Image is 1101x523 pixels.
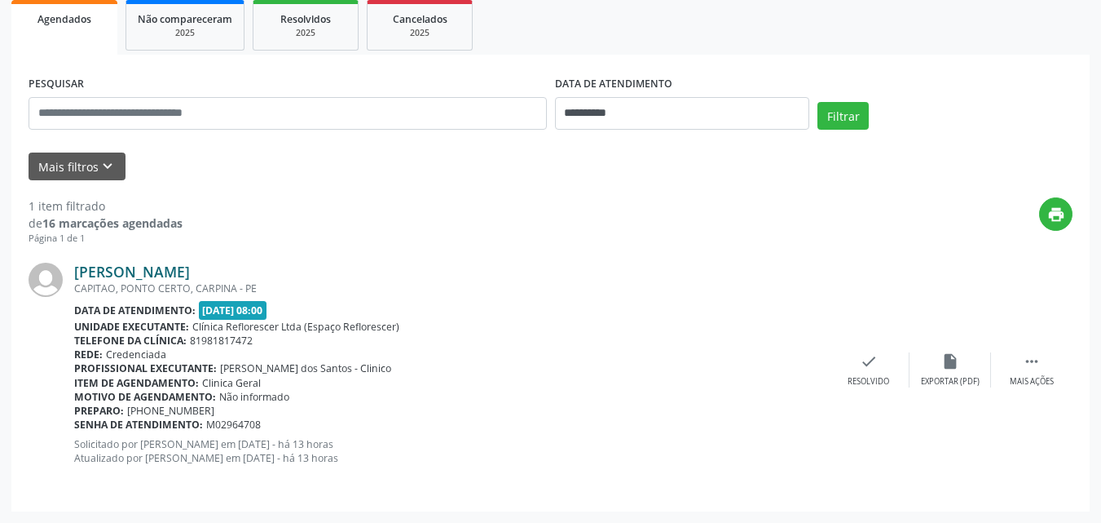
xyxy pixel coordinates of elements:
[199,301,267,320] span: [DATE] 08:00
[29,153,126,181] button: Mais filtroskeyboard_arrow_down
[74,320,189,334] b: Unidade executante:
[220,361,391,375] span: [PERSON_NAME] dos Santos - Clinico
[29,232,183,246] div: Página 1 de 1
[74,376,199,390] b: Item de agendamento:
[74,304,196,317] b: Data de atendimento:
[848,376,889,388] div: Resolvido
[99,157,117,175] i: keyboard_arrow_down
[74,404,124,418] b: Preparo:
[921,376,980,388] div: Exportar (PDF)
[74,263,190,281] a: [PERSON_NAME]
[941,352,959,370] i: insert_drive_file
[74,348,103,361] b: Rede:
[190,334,253,348] span: 81981817472
[74,334,187,348] b: Telefone da clínica:
[74,281,828,295] div: CAPITAO, PONTO CERTO, CARPINA - PE
[393,12,447,26] span: Cancelados
[817,102,869,130] button: Filtrar
[29,197,183,215] div: 1 item filtrado
[29,263,63,297] img: img
[206,418,261,432] span: M02964708
[74,418,203,432] b: Senha de atendimento:
[1010,376,1054,388] div: Mais ações
[1023,352,1041,370] i: 
[192,320,399,334] span: Clínica Reflorescer Ltda (Espaço Reflorescer)
[138,12,232,26] span: Não compareceram
[1047,206,1065,224] i: print
[74,437,828,465] p: Solicitado por [PERSON_NAME] em [DATE] - há 13 horas Atualizado por [PERSON_NAME] em [DATE] - há ...
[1039,197,1072,231] button: print
[265,27,346,39] div: 2025
[202,376,261,390] span: Clinica Geral
[219,390,289,404] span: Não informado
[280,12,331,26] span: Resolvidos
[106,348,166,361] span: Credenciada
[138,27,232,39] div: 2025
[379,27,460,39] div: 2025
[127,404,214,418] span: [PHONE_NUMBER]
[74,361,217,375] b: Profissional executante:
[42,215,183,231] strong: 16 marcações agendadas
[860,352,878,370] i: check
[555,72,672,97] label: DATA DE ATENDIMENTO
[29,215,183,232] div: de
[74,390,216,404] b: Motivo de agendamento:
[37,12,91,26] span: Agendados
[29,72,84,97] label: PESQUISAR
